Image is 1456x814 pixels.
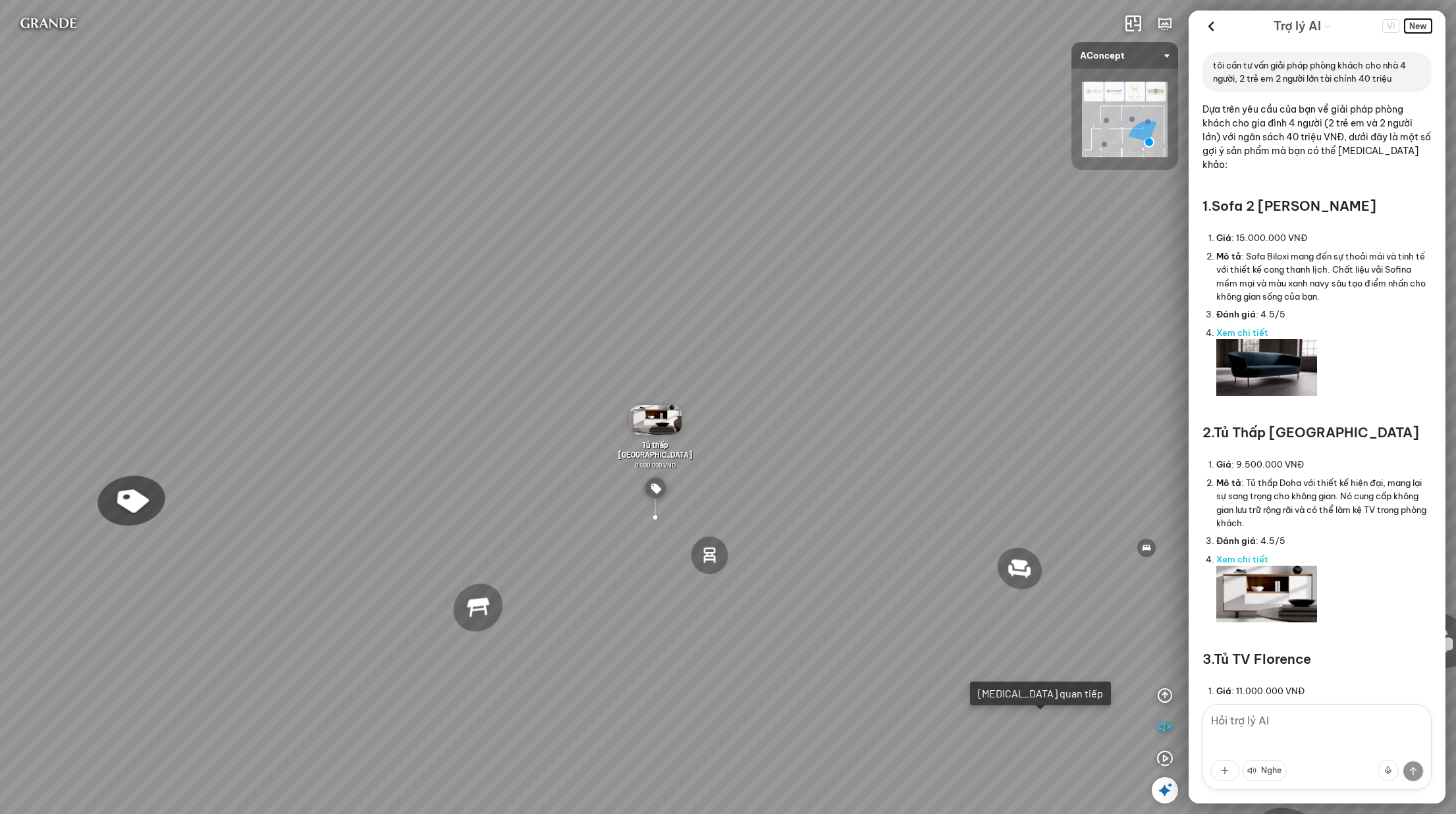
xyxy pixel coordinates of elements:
[618,440,692,459] span: Tủ thấp [GEOGRAPHIC_DATA]
[1216,566,1317,622] img: Tủ Doha
[1216,700,1432,745] li: : Tủ TV Florence mang đến vẻ đẹp thanh lịch với thiết kế tối giản, phù hợp cho không gian hiện đại.
[1216,535,1256,546] span: Đánh giá
[1216,232,1231,243] span: Giá
[1242,760,1287,781] button: Nghe
[1216,456,1432,474] li: : 9.500.000 VNĐ
[1216,474,1432,532] li: : Tủ thấp Doha với thiết kế hiện đại, mang lại sự sang trọng cho không gian. Nó cung cấp không gi...
[1216,339,1317,396] img: Sofa Biloxi
[1216,229,1432,247] li: : 15.000.000 VNĐ
[645,477,666,499] img: type_price_tag_AGYDMGFED66.svg
[1202,650,1432,668] h3: 3.
[1274,16,1332,36] div: AI Guide options
[1216,554,1268,564] a: Xem chi tiết
[1213,59,1421,86] p: tôi cần tư vấn giải pháp phòng khách cho nhà 4 người, 2 trẻ em 2 người lớn tài chính 40 triệu
[1405,19,1432,33] span: New
[1216,686,1231,696] span: Giá
[1216,251,1241,261] span: Mô tả
[629,405,682,435] img: T__th_p_Doha_GEZ6AENJYJDD.gif
[1216,682,1432,700] li: : 11.000.000 VNĐ
[1212,198,1376,214] span: Sofa 2 [PERSON_NAME]
[1080,42,1170,68] span: AConcept
[1216,477,1241,488] span: Mô tả
[978,687,1103,700] div: [MEDICAL_DATA] quan tiếp
[1216,532,1432,550] li: : 4.5/5
[1405,19,1432,33] button: New Chat
[635,461,676,469] span: 9.500.000 VND
[1202,197,1432,215] h3: 1.
[1216,327,1268,338] a: Xem chi tiết
[1216,459,1231,470] span: Giá
[11,11,86,37] img: logo
[1214,424,1419,441] span: Tủ Thấp [GEOGRAPHIC_DATA]
[1082,82,1168,157] img: AConcept_CTMHTJT2R6E4.png
[1202,103,1432,172] p: Dựa trên yêu cầu của bạn về giải pháp phòng khách cho gia đình 4 người (2 trẻ em và 2 người lớn) ...
[1216,247,1432,306] li: : Sofa Biloxi mang đến sự thoải mái và tinh tế với thiết kế cong thanh lịch. Chất liệu vải Sofina...
[1214,651,1311,667] span: Tủ TV Florence
[1216,306,1432,323] li: : 4.5/5
[1202,423,1432,442] h3: 2.
[1382,19,1399,33] span: VI
[1274,17,1321,36] span: Trợ lý AI
[1382,19,1399,33] button: Change language
[1216,309,1256,319] span: Đánh giá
